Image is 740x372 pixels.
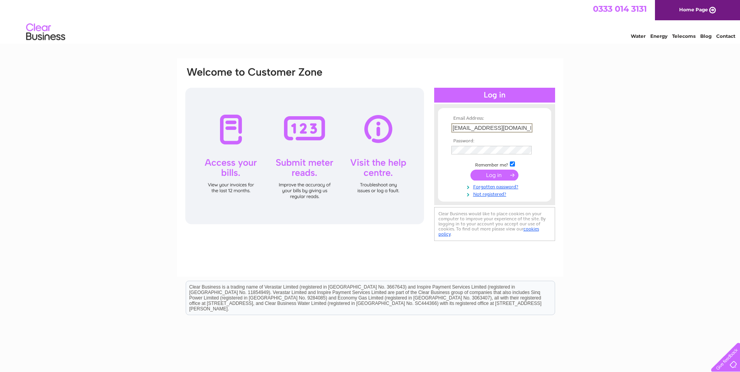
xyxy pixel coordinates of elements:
a: Blog [700,33,712,39]
th: Email Address: [449,116,540,121]
a: 0333 014 3131 [593,4,647,14]
input: Submit [470,170,518,181]
a: cookies policy [438,226,539,237]
td: Remember me? [449,160,540,168]
div: Clear Business would like to place cookies on your computer to improve your experience of the sit... [434,207,555,241]
a: Not registered? [451,190,540,197]
a: Energy [650,33,667,39]
th: Password: [449,138,540,144]
a: Telecoms [672,33,696,39]
img: logo.png [26,20,66,44]
div: Clear Business is a trading name of Verastar Limited (registered in [GEOGRAPHIC_DATA] No. 3667643... [186,4,555,38]
a: Contact [716,33,735,39]
a: Water [631,33,646,39]
a: Forgotten password? [451,182,540,190]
